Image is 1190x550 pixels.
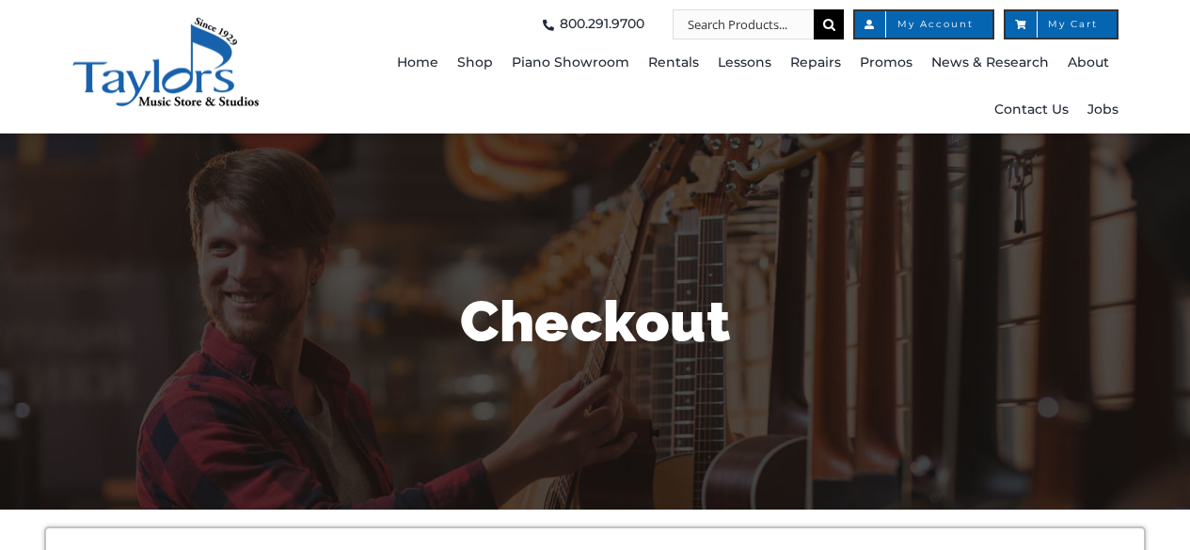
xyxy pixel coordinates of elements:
a: My Cart [1004,9,1119,39]
a: News & Research [931,39,1049,86]
span: Piano Showroom [512,48,629,78]
a: Home [397,39,438,86]
a: taylors-music-store-west-chester [71,14,260,33]
a: Rentals [648,39,699,86]
a: About [1068,39,1109,86]
input: Search Products... [673,9,814,39]
span: Home [397,48,438,78]
a: Repairs [790,39,841,86]
span: 800.291.9700 [560,9,644,39]
span: Promos [860,48,912,78]
a: 800.291.9700 [537,9,644,39]
span: News & Research [931,48,1049,78]
span: About [1068,48,1109,78]
nav: Top Right [343,9,1119,39]
span: Rentals [648,48,699,78]
span: Repairs [790,48,841,78]
span: My Account [874,20,974,29]
a: Contact Us [994,86,1069,134]
a: Jobs [1087,86,1119,134]
span: Shop [457,48,493,78]
span: Jobs [1087,95,1119,125]
nav: Main Menu [343,39,1119,134]
a: My Account [853,9,994,39]
a: Lessons [718,39,771,86]
span: My Cart [1024,20,1098,29]
a: Shop [457,39,493,86]
span: Contact Us [994,95,1069,125]
a: Piano Showroom [512,39,629,86]
input: Search [814,9,844,39]
a: Promos [860,39,912,86]
span: Lessons [718,48,771,78]
h1: Checkout [45,282,1146,361]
